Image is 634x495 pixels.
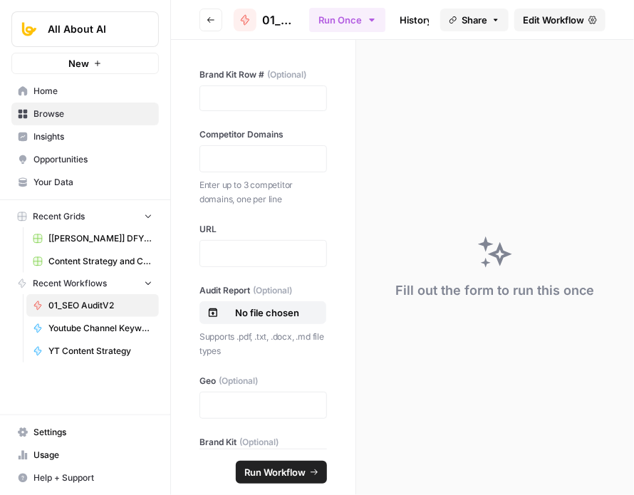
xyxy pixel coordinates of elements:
div: Fill out the form to run this once [396,281,595,301]
a: Settings [11,421,159,444]
button: New [11,53,159,74]
img: All About AI Logo [16,16,42,42]
button: Run Workflow [236,461,327,484]
button: Workspace: All About AI [11,11,159,47]
a: Browse [11,103,159,125]
a: 01_SEO AuditV2 [26,294,159,317]
span: Content Strategy and Content Calendar [48,255,152,268]
label: Geo [199,375,327,387]
span: 01_SEO AuditV2 [262,11,298,28]
span: (Optional) [267,68,306,81]
span: 01_SEO AuditV2 [48,299,152,312]
label: URL [199,223,327,236]
p: Supports .pdf, .txt, .docx, .md file types [199,330,327,358]
a: YT Content Strategy [26,340,159,363]
button: Help + Support [11,467,159,489]
button: No file chosen [199,301,326,324]
label: Brand Kit Row # [199,68,327,81]
span: YT Content Strategy [48,345,152,358]
span: New [68,56,89,71]
span: Insights [33,130,152,143]
span: Usage [33,449,152,462]
span: Youtube Channel Keyword Research [48,322,152,335]
label: Brand Kit [199,436,327,449]
a: Edit Workflow [514,9,606,31]
label: Audit Report [199,284,327,297]
button: Recent Grids [11,206,159,227]
button: Share [440,9,509,31]
label: Competitor Domains [199,128,327,141]
span: Recent Workflows [33,277,107,290]
button: Run Once [309,8,385,32]
a: Home [11,80,159,103]
p: No file chosen [222,306,313,320]
a: Content Strategy and Content Calendar [26,250,159,273]
a: Your Data [11,171,159,194]
a: Youtube Channel Keyword Research [26,317,159,340]
span: Opportunities [33,153,152,166]
span: Run Workflow [244,465,306,479]
span: (Optional) [239,436,279,449]
p: Enter up to 3 competitor domains, one per line [199,178,327,206]
span: Help + Support [33,471,152,484]
span: Settings [33,426,152,439]
span: (Optional) [253,284,292,297]
a: Usage [11,444,159,467]
span: (Optional) [219,375,258,387]
a: History [391,9,441,31]
span: All About AI [48,22,134,36]
span: Recent Grids [33,210,85,223]
a: Insights [11,125,159,148]
span: Share [462,13,487,27]
a: Opportunities [11,148,159,171]
span: [[PERSON_NAME]] DFY POC👨‍🦲 [48,232,152,245]
a: 01_SEO AuditV2 [234,9,298,31]
button: Recent Workflows [11,273,159,294]
span: Your Data [33,176,152,189]
span: Edit Workflow [523,13,584,27]
span: Home [33,85,152,98]
a: [[PERSON_NAME]] DFY POC👨‍🦲 [26,227,159,250]
span: Browse [33,108,152,120]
